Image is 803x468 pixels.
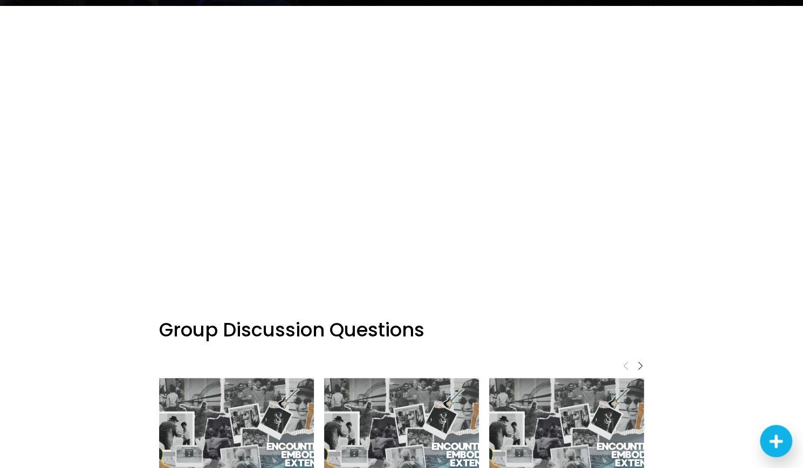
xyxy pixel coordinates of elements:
[159,318,644,343] h3: Group Discussion Questions
[636,361,644,370] span: Next
[622,361,630,370] span: Previous
[159,32,644,294] iframe: Subsplash Library Embed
